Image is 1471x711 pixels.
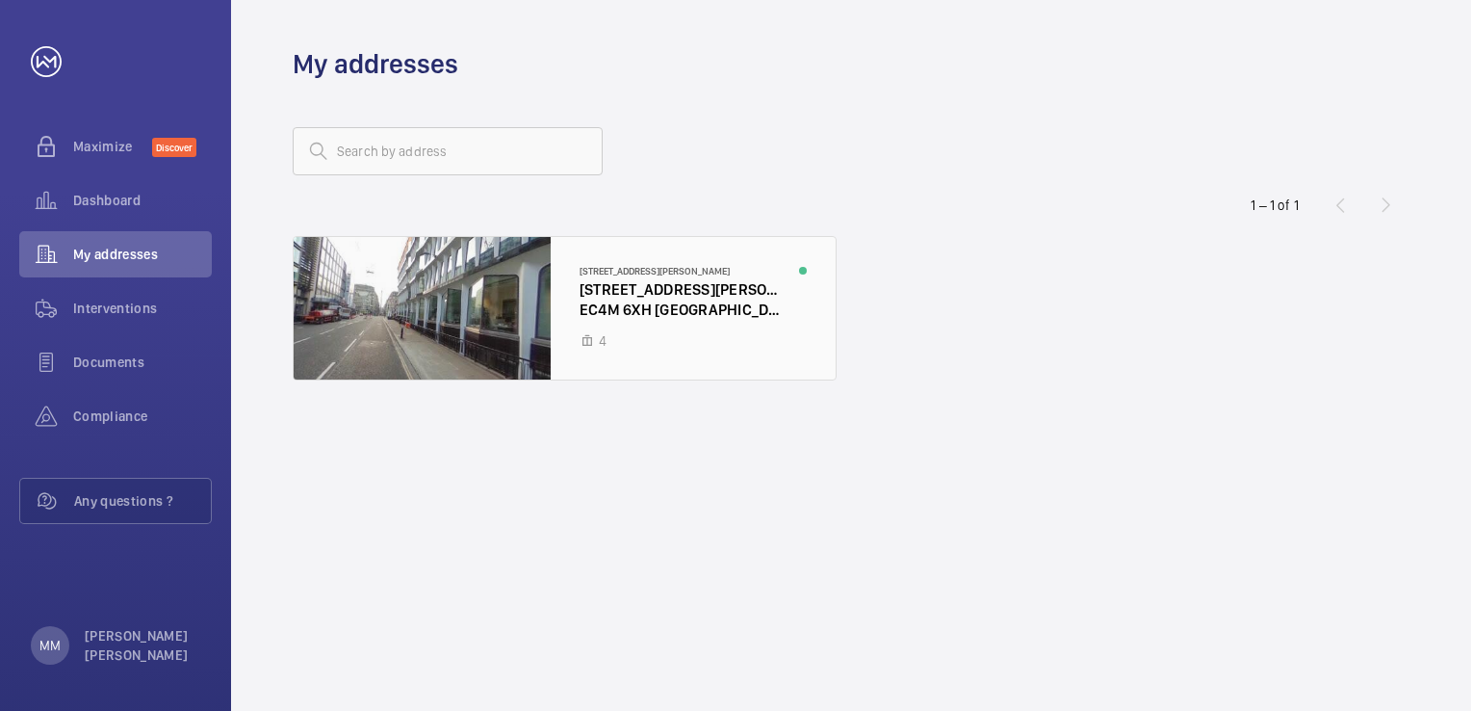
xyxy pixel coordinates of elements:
p: MM [39,636,61,655]
span: My addresses [73,245,212,264]
span: Interventions [73,299,212,318]
p: [PERSON_NAME] [PERSON_NAME] [85,626,200,665]
span: Dashboard [73,191,212,210]
span: Maximize [73,137,152,156]
span: Documents [73,353,212,372]
div: 1 – 1 of 1 [1251,196,1299,215]
span: Any questions ? [74,491,211,511]
span: Discover [152,138,196,157]
h1: My addresses [293,46,458,82]
input: Search by address [293,127,603,175]
span: Compliance [73,407,212,426]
